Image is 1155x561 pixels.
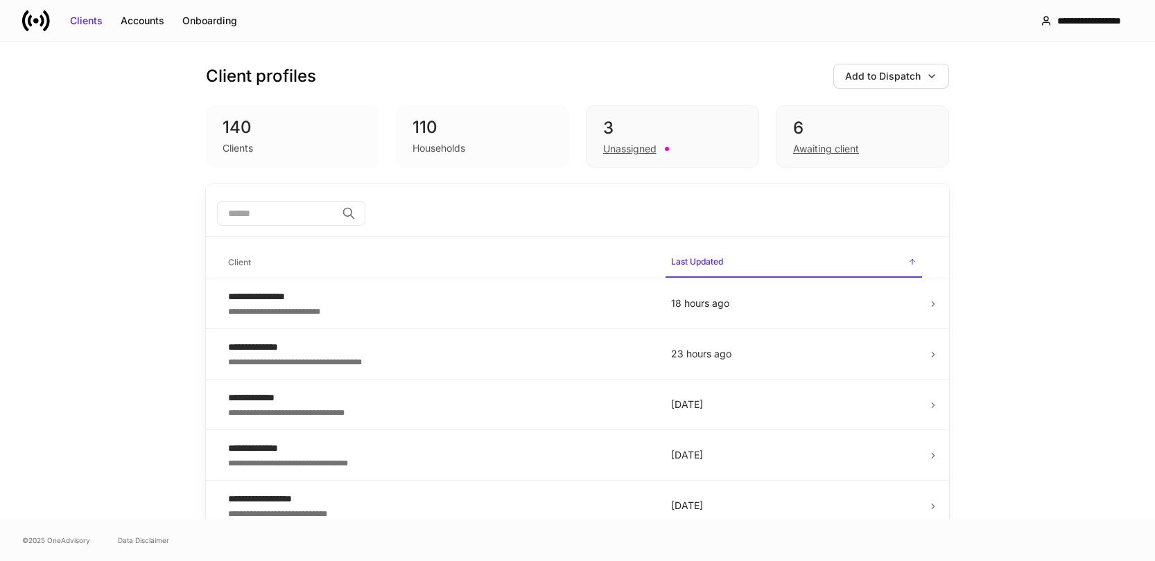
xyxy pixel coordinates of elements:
[666,248,922,278] span: Last Updated
[671,448,917,462] p: [DATE]
[603,142,657,156] div: Unassigned
[671,255,723,268] h6: Last Updated
[223,249,654,277] span: Client
[223,116,363,139] div: 140
[121,14,164,28] div: Accounts
[793,142,859,156] div: Awaiting client
[22,535,90,546] span: © 2025 OneAdvisory
[206,65,316,87] h3: Client profiles
[412,116,553,139] div: 110
[61,10,112,32] button: Clients
[671,296,917,310] p: 18 hours ago
[112,10,173,32] button: Accounts
[586,105,759,168] div: 3Unassigned
[228,256,251,269] h6: Client
[182,14,237,28] div: Onboarding
[412,141,465,155] div: Households
[833,64,949,89] button: Add to Dispatch
[173,10,246,32] button: Onboarding
[776,105,949,168] div: 6Awaiting client
[118,535,169,546] a: Data Disclaimer
[845,69,921,83] div: Add to Dispatch
[671,347,917,361] p: 23 hours ago
[223,141,253,155] div: Clients
[671,499,917,513] p: [DATE]
[671,398,917,411] p: [DATE]
[70,14,103,28] div: Clients
[603,117,742,139] div: 3
[793,117,932,139] div: 6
